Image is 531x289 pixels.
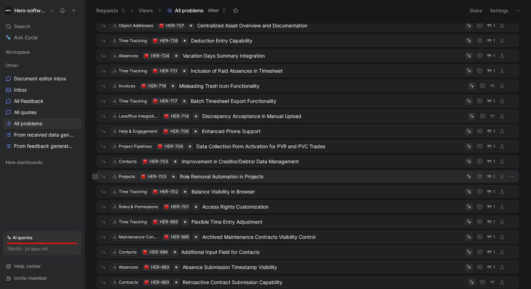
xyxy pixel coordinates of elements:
[171,113,189,120] div: HER-714
[153,219,158,224] button: 🔴
[6,48,30,55] span: Workspace
[160,67,177,74] div: HER-721
[136,5,156,16] button: Views
[97,155,519,168] a: Contacts🔴HER-703Improvement in Creditor/Debtor Data Management1
[153,99,158,104] button: 🔴
[466,6,485,15] button: Share
[143,159,147,164] div: 🔴
[97,246,519,258] a: Contacts🔴HER-694Additional Input Field for Contacts1
[3,60,81,151] div: OtherDocument editor inboxInboxAll FeedbackAll quotesAll problemsFrom received data generated fea...
[144,53,149,58] button: 🔴
[142,84,146,88] img: 🔴
[3,141,81,151] a: From feedback generated features
[202,127,463,136] span: Enhanced Phone Support
[119,264,138,271] div: Absences
[119,37,147,44] div: Time Tracking
[97,201,519,213] a: Roles & Permissions🔴HER-701Access Rights Customization1
[160,188,178,195] div: HER-702
[119,158,137,165] div: Contacts
[3,85,81,95] a: Inbox
[183,52,463,60] span: Vacation Days Summary Integration
[164,114,169,119] div: 🔴
[119,188,147,195] div: Time Tracking
[3,21,81,32] div: Search
[171,234,189,241] div: HER-695
[119,22,153,29] div: Object Addresses
[171,203,189,210] div: HER-701
[485,127,497,135] button: 1
[93,5,129,16] button: Requests
[153,99,157,103] img: 🔴
[6,62,18,69] span: Other
[148,83,166,90] div: HER-718
[3,157,81,170] div: New dashboards
[196,142,463,151] span: Data Collection Form Activation for PVR and PVC Trades
[14,109,37,116] span: All quotes
[493,190,495,194] span: 1
[485,22,497,29] button: 1
[191,218,463,226] span: Flexible Time Entry Adjustment
[180,172,463,181] span: Role Removal Automation in Projects
[119,113,158,120] div: Lexoffice Integration
[164,235,169,239] button: 🔴
[160,37,178,44] div: HER-726
[164,129,168,133] img: 🔴
[97,261,519,273] a: Absences🔴HER-693Absence Submission Timestamp Visibility1
[3,107,81,118] a: All quotes
[183,263,463,271] span: Absence Submission Timestamp Visibility
[485,248,497,256] button: 1
[97,65,519,77] a: Time Tracking🔴HER-721Inclusion of Paid Absences in Timesheet1
[97,34,519,47] a: Time Tracking🔴HER-726Deduction Entry Capability1
[153,189,158,194] button: 🔴
[3,60,81,71] div: Other
[119,279,138,286] div: Contracts
[119,67,147,74] div: Time Tracking
[485,233,497,241] button: 1
[158,144,163,149] button: 🔴
[493,24,495,28] span: 1
[163,129,168,134] div: 🔴
[3,118,81,129] a: All problems
[7,245,48,252] div: 764/50 · 24 days left
[97,19,519,32] a: Object Addresses🔴HER-727Centralized Asset Overview and Documentation1
[14,7,47,14] h1: Hero-software
[182,157,463,166] span: Improvement in Creditor/Debtor Data Management
[159,24,164,28] img: 🔴
[3,32,81,43] a: Ask Cycle
[97,80,519,92] a: Invoices🔴HER-718Misleading Trash Icon Functionality
[164,205,169,209] img: 🔴
[14,275,47,281] span: Invite member
[197,21,463,30] span: Centralized Asset Overview and Documentation
[144,265,149,270] button: 🔴
[493,144,495,149] span: 1
[3,96,81,106] a: All Feedback
[6,159,42,166] span: New dashboards
[14,263,41,269] span: Help center
[191,37,463,45] span: Deduction Entry Capability
[485,97,497,105] button: 1
[144,280,149,284] img: 🔴
[179,82,465,90] span: Misleading Trash Icon Functionality
[143,250,147,254] img: 🔴
[97,110,519,122] a: Lexoffice Integration🔴HER-714Discrepancy Acceptance in Manual Upload
[202,203,463,211] span: Access Rights Customization
[165,143,183,150] div: HER-706
[119,218,147,225] div: Time Tracking
[97,185,519,198] a: Time Tracking🔴HER-702Balance Visibility in Browser1
[153,39,157,43] img: 🔴
[119,98,147,105] div: Time Tracking
[175,7,204,14] span: All problems
[158,144,162,149] img: 🔴
[14,143,73,150] span: From feedback generated features
[97,125,519,137] a: Help & Engagement🔴HER-706Enhanced Phone Support1
[119,128,157,135] div: Help & Engagement
[3,157,81,168] div: New dashboards
[141,174,146,179] div: 🔴
[5,7,12,14] img: Hero-software
[3,47,81,57] div: Workspace
[143,250,147,255] button: 🔴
